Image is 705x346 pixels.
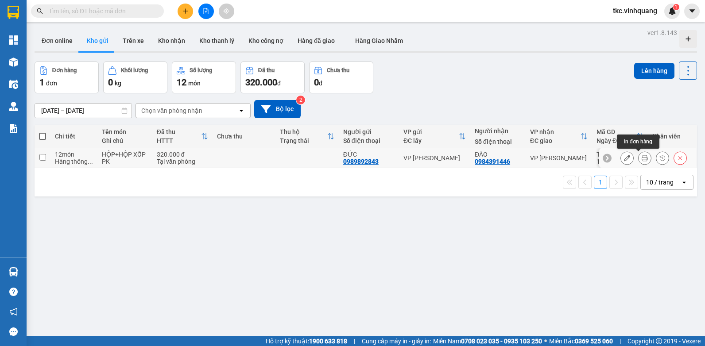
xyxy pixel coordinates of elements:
span: | [620,336,621,346]
img: icon-new-feature [668,7,676,15]
span: đ [319,80,322,87]
div: ĐÀO [475,151,521,158]
button: Đơn hàng1đơn [35,62,99,93]
div: Số điện thoại [343,137,395,144]
div: Mã GD [597,128,636,135]
span: đơn [46,80,57,87]
div: Ngày ĐH [597,137,636,144]
strong: Hotline : 0889 23 23 23 [108,37,165,44]
div: TKC1409251028 [597,151,643,158]
div: 12:43 [DATE] [597,158,643,165]
button: Trên xe [116,30,151,51]
div: Số lượng [190,67,212,73]
div: Chi tiết [55,133,93,140]
img: logo-vxr [8,6,19,19]
span: Miền Nam [433,336,542,346]
span: search [37,8,43,14]
div: In đơn hàng [617,135,659,149]
div: 320.000 đ [157,151,208,158]
div: Đã thu [258,67,275,73]
th: Toggle SortBy [526,125,592,148]
span: 320.000 [245,77,277,88]
img: solution-icon [9,124,18,133]
button: Chưa thu0đ [309,62,373,93]
button: Kho thanh lý [192,30,241,51]
strong: 0369 525 060 [575,338,613,345]
button: aim [219,4,234,19]
button: file-add [198,4,214,19]
button: plus [178,4,193,19]
div: 10 / trang [646,178,674,187]
span: 0 [314,77,319,88]
div: VP gửi [403,128,459,135]
input: Tìm tên, số ĐT hoặc mã đơn [49,6,153,16]
sup: 1 [673,4,679,10]
div: Ghi chú [102,137,148,144]
span: ... [88,158,93,165]
button: 1 [594,176,607,189]
button: Kho nhận [151,30,192,51]
div: Tên món [102,128,148,135]
span: Miền Bắc [549,336,613,346]
div: ver 1.8.143 [647,28,677,38]
th: Toggle SortBy [592,125,648,148]
button: Đơn online [35,30,80,51]
img: dashboard-icon [9,35,18,45]
button: Bộ lọc [254,100,301,118]
div: HỘP+HỘP XỐP PK [102,151,148,165]
img: warehouse-icon [9,58,18,67]
button: Kho gửi [80,30,116,51]
th: Toggle SortBy [399,125,470,148]
span: question-circle [9,288,18,296]
div: Trạng thái [280,137,327,144]
input: Select a date range. [35,104,132,118]
img: warehouse-icon [9,267,18,277]
span: file-add [203,8,209,14]
span: Website [97,47,118,54]
button: Hàng đã giao [291,30,342,51]
button: Số lượng12món [172,62,236,93]
span: món [188,80,201,87]
span: | [354,336,355,346]
svg: open [681,179,688,186]
span: Hỗ trợ kỹ thuật: [266,336,347,346]
button: Lên hàng [634,63,674,79]
div: Thu hộ [280,128,327,135]
div: Tại văn phòng [157,158,208,165]
span: 1 [39,77,44,88]
img: warehouse-icon [9,102,18,111]
span: aim [223,8,229,14]
span: Hàng Giao Nhầm [355,37,403,44]
span: 1 [674,4,678,10]
button: caret-down [684,4,700,19]
div: 0989892843 [343,158,379,165]
img: logo [12,14,53,55]
th: Toggle SortBy [152,125,213,148]
div: Nhân viên [652,133,692,140]
strong: CÔNG TY TNHH VĨNH QUANG [76,15,197,24]
span: tkc.vinhquang [606,5,664,16]
div: VP nhận [530,128,581,135]
strong: 1900 633 818 [309,338,347,345]
div: VP [PERSON_NAME] [403,154,466,161]
div: Chọn văn phòng nhận [141,106,202,115]
sup: 2 [296,96,305,104]
svg: open [238,107,245,114]
img: warehouse-icon [9,80,18,89]
div: Chưa thu [327,67,349,73]
span: caret-down [688,7,696,15]
span: plus [182,8,189,14]
button: Khối lượng0kg [103,62,167,93]
div: 0984391446 [475,158,510,165]
div: Khối lượng [121,67,148,73]
div: VP [PERSON_NAME] [530,154,588,161]
div: ĐC lấy [403,137,459,144]
div: Số điện thoại [475,138,521,145]
div: ĐC giao [530,137,581,144]
strong: : [DOMAIN_NAME] [97,46,176,54]
div: ĐỨC [343,151,395,158]
strong: PHIẾU GỬI HÀNG [101,26,172,35]
span: 12 [177,77,186,88]
span: notification [9,308,18,316]
div: Hàng thông thường [55,158,93,165]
